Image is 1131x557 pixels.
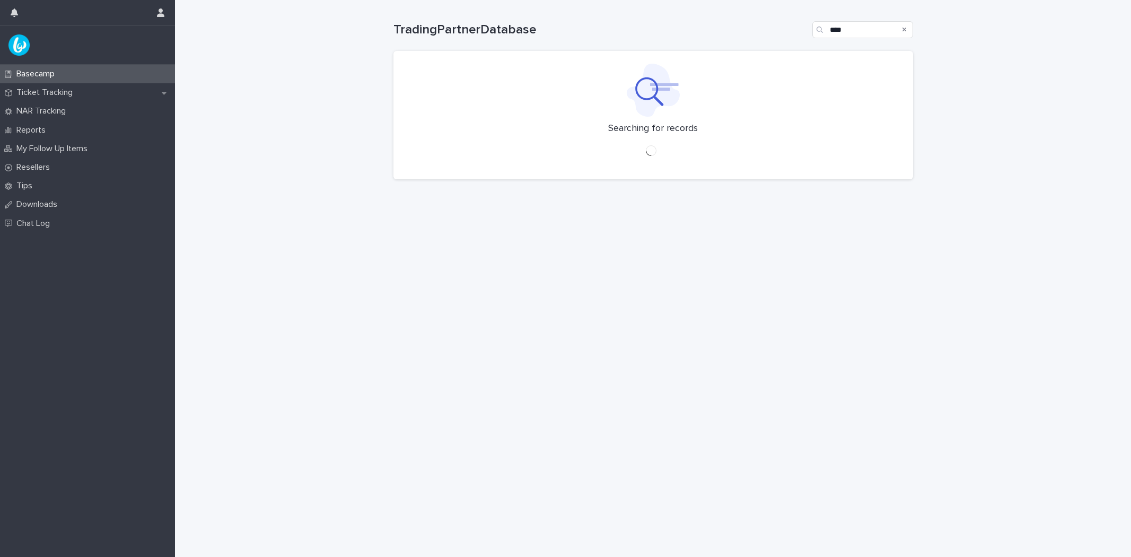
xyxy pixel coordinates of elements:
p: Basecamp [12,69,63,79]
p: Searching for records [608,123,698,135]
p: Tips [12,181,41,191]
p: Chat Log [12,219,58,229]
p: Reports [12,125,54,135]
p: My Follow Up Items [12,144,96,154]
p: NAR Tracking [12,106,74,116]
p: Resellers [12,162,58,172]
p: Downloads [12,199,66,210]
p: Ticket Tracking [12,88,81,98]
img: UPKZpZA3RCu7zcH4nw8l [8,34,30,56]
h1: TradingPartnerDatabase [393,22,808,38]
input: Search [812,21,913,38]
